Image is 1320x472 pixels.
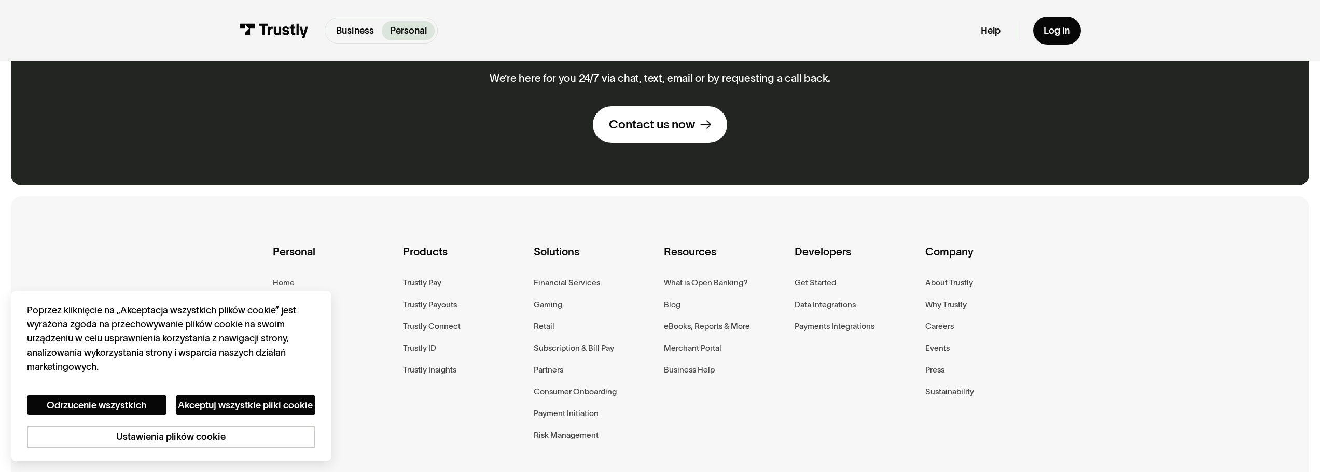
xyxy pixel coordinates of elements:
a: Risk Management [534,428,599,442]
div: prywatność [27,304,315,448]
a: Sustainability [925,385,974,398]
div: Products [403,243,525,276]
a: Press [925,363,944,377]
div: Resources [664,243,786,276]
a: What is Open Banking? [664,276,748,290]
div: Solutions [534,243,656,276]
a: Why Trustly [925,298,967,311]
button: Akceptuj wszystkie pliki cookie [176,395,315,416]
a: Consumer Onboarding [534,385,617,398]
a: Retail [534,320,554,333]
div: Cookie banner [11,291,331,462]
a: Home [273,276,295,290]
a: Partners [534,363,563,377]
button: Odrzucenie wszystkich [27,395,166,416]
img: Trustly Logo [239,23,309,38]
a: Business [328,21,382,40]
button: Ustawienia plików cookie [27,426,315,448]
a: Gaming [534,298,562,311]
a: Merchant Portal [664,341,721,355]
a: Financial Services [534,276,600,290]
a: Payments Integrations [795,320,874,333]
p: We’re here for you 24/7 via chat, text, email or by requesting a call back. [490,72,831,85]
a: About Trustly [925,276,973,290]
a: Trustly Pay [403,276,441,290]
a: Business Help [664,363,715,377]
a: Trustly Insights [403,363,456,377]
div: Company [925,243,1048,276]
a: Data Integrations [795,298,856,311]
a: eBooks, Reports & More [664,320,750,333]
a: Payment Initiation [534,407,599,420]
p: Personal [390,24,427,38]
div: Personal [273,243,395,276]
a: Careers [925,320,954,333]
p: Business [336,24,374,38]
a: Log in [1033,17,1081,45]
div: Contact us now [609,117,695,132]
a: Trustly ID [403,341,436,355]
a: Contact us now [593,106,727,143]
div: Poprzez kliknięcie na „Akceptacja wszystkich plików cookie” jest wyrażona zgoda na przechowywanie... [27,304,315,374]
a: Help [981,25,1001,37]
a: Get Started [795,276,836,290]
div: Developers [795,243,917,276]
a: Blog [664,298,680,311]
div: Log in [1044,25,1070,37]
a: Subscription & Bill Pay [534,341,614,355]
a: Events [925,341,950,355]
a: Personal [382,21,435,40]
a: Trustly Payouts [403,298,457,311]
a: Trustly Connect [403,320,461,333]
